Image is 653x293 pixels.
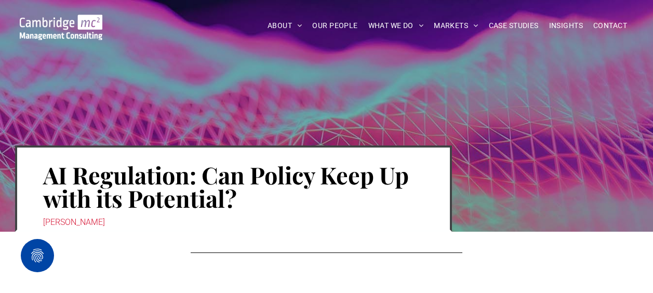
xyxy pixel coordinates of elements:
a: MARKETS [429,18,483,34]
a: ABOUT [262,18,308,34]
a: CONTACT [588,18,632,34]
a: WHAT WE DO [363,18,429,34]
img: Go to Homepage [20,15,103,40]
div: [PERSON_NAME] [43,215,424,230]
a: OUR PEOPLE [307,18,363,34]
a: INSIGHTS [544,18,588,34]
a: CASE STUDIES [484,18,544,34]
h1: AI Regulation: Can Policy Keep Up with its Potential? [43,162,424,211]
